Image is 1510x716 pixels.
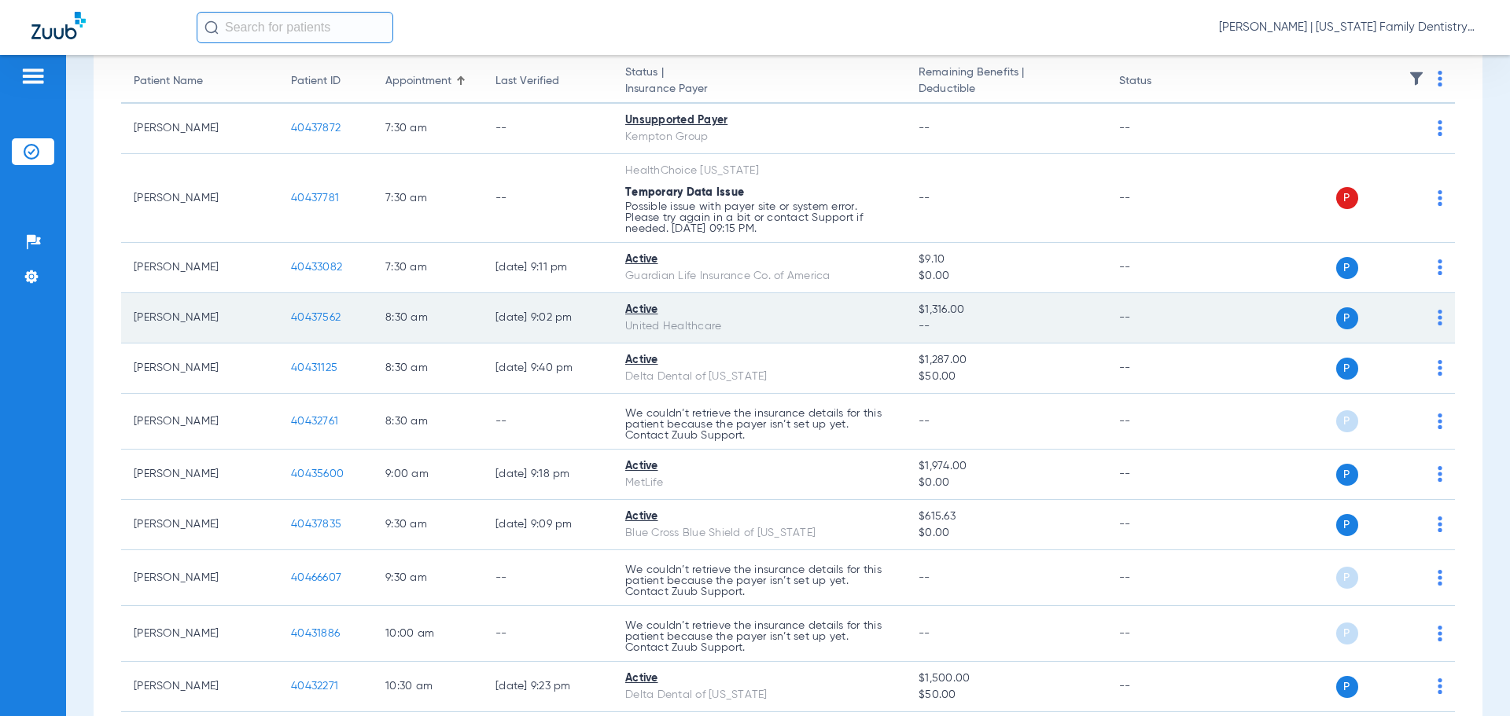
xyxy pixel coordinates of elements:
[373,662,483,712] td: 10:30 AM
[625,687,893,703] div: Delta Dental of [US_STATE]
[1431,641,1510,716] iframe: Chat Widget
[20,67,46,86] img: hamburger-icon
[625,129,893,145] div: Kempton Group
[625,163,893,179] div: HealthChoice [US_STATE]
[1107,450,1213,500] td: --
[291,681,338,692] span: 40432271
[919,81,1093,97] span: Deductible
[919,268,1093,285] span: $0.00
[919,458,1093,475] span: $1,974.00
[483,662,613,712] td: [DATE] 9:23 PM
[495,73,559,90] div: Last Verified
[625,509,893,525] div: Active
[919,525,1093,542] span: $0.00
[625,620,893,653] p: We couldn’t retrieve the insurance details for this patient because the payer isn’t set up yet. C...
[121,606,278,662] td: [PERSON_NAME]
[121,293,278,343] td: [PERSON_NAME]
[919,302,1093,318] span: $1,316.00
[1336,676,1358,698] span: P
[385,73,470,90] div: Appointment
[1409,71,1424,86] img: filter.svg
[121,550,278,606] td: [PERSON_NAME]
[1438,516,1442,532] img: group-dot-blue.svg
[483,293,613,343] td: [DATE] 9:02 PM
[919,687,1093,703] span: $50.00
[291,193,339,204] span: 40437781
[121,662,278,712] td: [PERSON_NAME]
[483,243,613,293] td: [DATE] 9:11 PM
[1219,20,1479,35] span: [PERSON_NAME] | [US_STATE] Family Dentistry
[919,252,1093,268] span: $9.10
[373,154,483,243] td: 7:30 AM
[204,20,219,35] img: Search Icon
[121,450,278,500] td: [PERSON_NAME]
[625,201,893,234] p: Possible issue with payer site or system error. Please try again in a bit or contact Support if n...
[625,369,893,385] div: Delta Dental of [US_STATE]
[1438,466,1442,482] img: group-dot-blue.svg
[121,104,278,154] td: [PERSON_NAME]
[197,12,393,43] input: Search for patients
[919,318,1093,335] span: --
[373,293,483,343] td: 8:30 AM
[1438,570,1442,586] img: group-dot-blue.svg
[625,252,893,268] div: Active
[483,343,613,394] td: [DATE] 9:40 PM
[625,475,893,491] div: MetLife
[1336,187,1358,209] span: P
[919,670,1093,687] span: $1,500.00
[919,509,1093,525] span: $615.63
[625,352,893,369] div: Active
[625,302,893,318] div: Active
[1438,626,1442,641] img: group-dot-blue.svg
[483,500,613,550] td: [DATE] 9:09 PM
[1336,622,1358,644] span: P
[1107,60,1213,104] th: Status
[1438,360,1442,376] img: group-dot-blue.svg
[1107,343,1213,394] td: --
[919,352,1093,369] span: $1,287.00
[906,60,1106,104] th: Remaining Benefits |
[625,81,893,97] span: Insurance Payer
[134,73,203,90] div: Patient Name
[1438,310,1442,325] img: group-dot-blue.svg
[1336,257,1358,279] span: P
[919,193,930,204] span: --
[919,416,930,427] span: --
[1107,243,1213,293] td: --
[291,73,341,90] div: Patient ID
[373,104,483,154] td: 7:30 AM
[1107,394,1213,450] td: --
[385,73,451,90] div: Appointment
[121,500,278,550] td: [PERSON_NAME]
[613,60,906,104] th: Status |
[1107,662,1213,712] td: --
[919,369,1093,385] span: $50.00
[291,362,337,373] span: 40431125
[1107,154,1213,243] td: --
[121,394,278,450] td: [PERSON_NAME]
[373,500,483,550] td: 9:30 AM
[1438,259,1442,275] img: group-dot-blue.svg
[919,123,930,134] span: --
[373,343,483,394] td: 8:30 AM
[919,572,930,583] span: --
[625,268,893,285] div: Guardian Life Insurance Co. of America
[291,519,341,530] span: 40437835
[483,394,613,450] td: --
[291,312,341,323] span: 40437562
[1336,358,1358,380] span: P
[483,154,613,243] td: --
[483,606,613,662] td: --
[373,394,483,450] td: 8:30 AM
[919,475,1093,491] span: $0.00
[31,12,86,39] img: Zuub Logo
[1107,104,1213,154] td: --
[625,187,744,198] span: Temporary Data Issue
[625,670,893,687] div: Active
[291,123,341,134] span: 40437872
[291,468,344,479] span: 40435600
[495,73,600,90] div: Last Verified
[625,564,893,597] p: We couldn’t retrieve the insurance details for this patient because the payer isn’t set up yet. C...
[483,550,613,606] td: --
